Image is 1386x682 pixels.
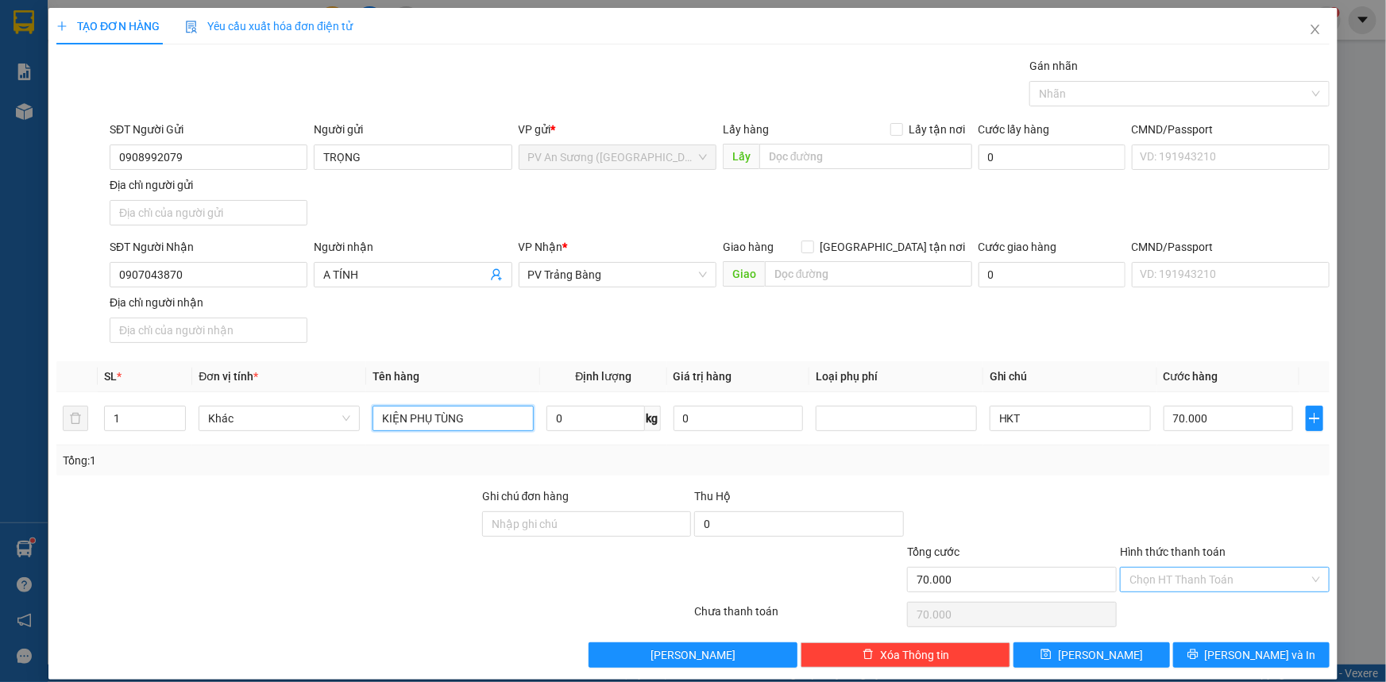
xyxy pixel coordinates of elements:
[651,646,735,664] span: [PERSON_NAME]
[104,370,117,383] span: SL
[482,511,692,537] input: Ghi chú đơn hàng
[693,603,906,630] div: Chưa thanh toán
[907,545,959,558] span: Tổng cước
[519,121,716,138] div: VP gửi
[801,642,1010,668] button: deleteXóa Thông tin
[519,241,563,253] span: VP Nhận
[1120,545,1226,558] label: Hình thức thanh toán
[110,294,307,311] div: Địa chỉ người nhận
[723,123,769,136] span: Lấy hàng
[674,370,732,383] span: Giá trị hàng
[645,406,661,431] span: kg
[1307,412,1322,425] span: plus
[1164,370,1218,383] span: Cước hàng
[765,261,972,287] input: Dọc đường
[373,370,419,383] span: Tên hàng
[1040,649,1052,661] span: save
[110,200,307,225] input: Địa chỉ của người gửi
[110,121,307,138] div: SĐT Người Gửi
[63,452,535,469] div: Tổng: 1
[863,649,874,661] span: delete
[880,646,949,664] span: Xóa Thông tin
[1306,406,1323,431] button: plus
[56,21,68,32] span: plus
[694,490,731,503] span: Thu Hộ
[759,144,972,169] input: Dọc đường
[589,642,798,668] button: [PERSON_NAME]
[20,115,253,168] b: GỬI : PV An Sương ([GEOGRAPHIC_DATA])
[903,121,972,138] span: Lấy tận nơi
[185,21,198,33] img: icon
[979,262,1125,287] input: Cước giao hàng
[1058,646,1143,664] span: [PERSON_NAME]
[1132,238,1330,256] div: CMND/Passport
[723,261,765,287] span: Giao
[809,361,983,392] th: Loại phụ phí
[1029,60,1078,72] label: Gán nhãn
[373,406,534,431] input: VD: Bàn, Ghế
[723,241,774,253] span: Giao hàng
[490,268,503,281] span: user-add
[208,407,350,430] span: Khác
[979,144,1125,170] input: Cước lấy hàng
[20,20,99,99] img: logo.jpg
[110,238,307,256] div: SĐT Người Nhận
[185,20,353,33] span: Yêu cầu xuất hóa đơn điện tử
[990,406,1151,431] input: Ghi Chú
[1309,23,1322,36] span: close
[1013,642,1170,668] button: save[PERSON_NAME]
[1132,121,1330,138] div: CMND/Passport
[314,238,512,256] div: Người nhận
[110,318,307,343] input: Địa chỉ của người nhận
[723,144,759,169] span: Lấy
[983,361,1157,392] th: Ghi chú
[1187,649,1199,661] span: printer
[482,490,569,503] label: Ghi chú đơn hàng
[575,370,631,383] span: Định lượng
[1293,8,1338,52] button: Close
[63,406,88,431] button: delete
[1173,642,1330,668] button: printer[PERSON_NAME] và In
[56,20,160,33] span: TẠO ĐƠN HÀNG
[1205,646,1316,664] span: [PERSON_NAME] và In
[110,176,307,194] div: Địa chỉ người gửi
[149,59,664,79] li: Hotline: 1900 8153
[979,241,1057,253] label: Cước giao hàng
[528,263,707,287] span: PV Trảng Bàng
[149,39,664,59] li: [STREET_ADDRESS][PERSON_NAME]. [GEOGRAPHIC_DATA], Tỉnh [GEOGRAPHIC_DATA]
[314,121,512,138] div: Người gửi
[199,370,258,383] span: Đơn vị tính
[979,123,1050,136] label: Cước lấy hàng
[814,238,972,256] span: [GEOGRAPHIC_DATA] tận nơi
[674,406,803,431] input: 0
[528,145,707,169] span: PV An Sương (Hàng Hóa)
